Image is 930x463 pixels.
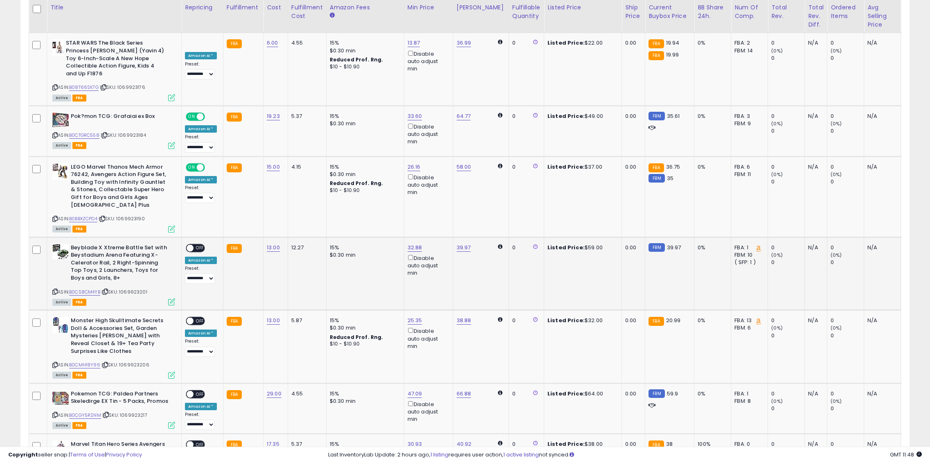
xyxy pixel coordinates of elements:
[227,317,242,326] small: FBA
[808,163,821,171] div: N/A
[547,390,615,398] div: $64.00
[50,3,178,12] div: Title
[227,113,242,122] small: FBA
[185,257,217,264] div: Amazon AI *
[547,163,585,171] b: Listed Price:
[831,171,842,178] small: (0%)
[52,113,69,127] img: 518+9d+yD1L._SL40_.jpg
[71,163,170,211] b: LEGO Marvel Thanos Mech Armor 76242, Avengers Action Figure Set, Building Toy with Infinity Gaunt...
[734,324,761,332] div: FBM: 6
[547,390,585,398] b: Listed Price:
[831,317,864,324] div: 0
[430,451,448,458] a: 1 listing
[831,259,864,266] div: 0
[666,163,680,171] span: 36.75
[649,51,664,60] small: FBA
[185,339,217,357] div: Preset:
[734,244,761,251] div: FBA: 1
[291,3,323,20] div: Fulfillment Cost
[330,180,383,187] b: Reduced Prof. Rng.
[330,120,398,127] div: $0.30 min
[808,244,821,251] div: N/A
[771,120,783,127] small: (0%)
[52,39,175,100] div: ASIN:
[734,3,764,20] div: Num of Comp.
[734,317,761,324] div: FBA: 13
[267,112,280,120] a: 19.23
[408,49,447,73] div: Disable auto adjust min
[330,334,383,341] b: Reduced Prof. Rng.
[831,178,864,185] div: 0
[512,390,538,398] div: 0
[267,244,280,252] a: 13.00
[734,47,761,54] div: FBM: 14
[512,3,540,20] div: Fulfillable Quantity
[227,390,242,399] small: FBA
[52,244,175,305] div: ASIN:
[734,398,761,405] div: FBM: 8
[330,113,398,120] div: 15%
[194,244,207,251] span: OFF
[867,317,894,324] div: N/A
[547,316,585,324] b: Listed Price:
[52,95,71,102] span: All listings currently available for purchase on Amazon
[771,3,801,20] div: Total Rev.
[227,3,260,12] div: Fulfillment
[227,244,242,253] small: FBA
[771,244,804,251] div: 0
[185,185,217,203] div: Preset:
[69,215,97,222] a: B0BBXZCPD4
[187,164,197,171] span: ON
[808,39,821,47] div: N/A
[625,390,639,398] div: 0.00
[267,163,280,171] a: 15.00
[291,390,320,398] div: 4.55
[291,317,320,324] div: 5.87
[457,316,471,325] a: 38.88
[831,163,864,171] div: 0
[291,39,320,47] div: 4.55
[649,243,664,252] small: FBM
[72,422,86,429] span: FBA
[771,398,783,404] small: (0%)
[734,259,761,266] div: ( SFP: 1 )
[649,3,691,20] div: Current Buybox Price
[187,113,197,120] span: ON
[408,400,447,423] div: Disable auto adjust min
[185,403,217,410] div: Amazon AI *
[649,39,664,48] small: FBA
[52,163,69,180] img: 51IQP-lo-cL._SL40_.jpg
[330,398,398,405] div: $0.30 min
[734,163,761,171] div: FBA: 6
[71,317,170,357] b: Monster High Skulltimate Secrets Doll & Accessories Set, Garden Mysteries [PERSON_NAME] with Reve...
[72,372,86,379] span: FBA
[330,390,398,398] div: 15%
[625,163,639,171] div: 0.00
[771,163,804,171] div: 0
[547,244,615,251] div: $59.00
[330,317,398,324] div: 15%
[267,3,284,12] div: Cost
[69,289,100,296] a: B0CS8CM4YB
[72,142,86,149] span: FBA
[547,317,615,324] div: $32.00
[8,451,38,458] strong: Copyright
[71,113,170,122] b: Pok?mon TCG: Grafaiai ex Box
[831,325,842,331] small: (0%)
[666,51,679,59] span: 19.99
[771,317,804,324] div: 0
[867,3,897,29] div: Avg Selling Price
[100,84,145,90] span: | SKU: 1069923176
[185,3,220,12] div: Repricing
[625,317,639,324] div: 0.00
[771,54,804,62] div: 0
[69,361,100,368] a: B0CMH18Y96
[771,252,783,258] small: (0%)
[408,326,447,350] div: Disable auto adjust min
[698,163,725,171] div: 0%
[408,244,422,252] a: 32.88
[831,398,842,404] small: (0%)
[8,451,142,459] div: seller snap | |
[734,171,761,178] div: FBM: 11
[457,3,505,12] div: [PERSON_NAME]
